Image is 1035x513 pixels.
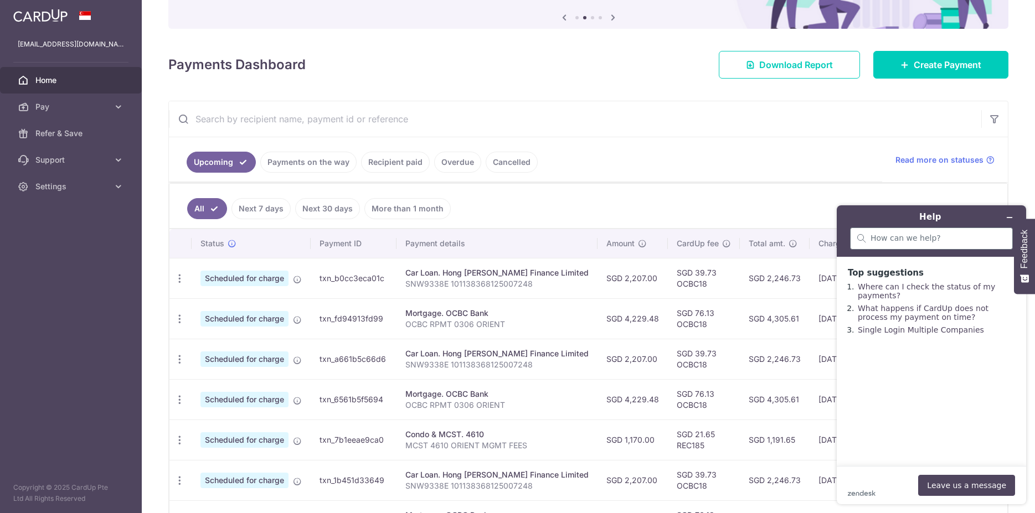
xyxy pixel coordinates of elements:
[13,9,68,22] img: CardUp
[1019,230,1029,268] span: Feedback
[200,271,289,286] span: Scheduled for charge
[200,392,289,407] span: Scheduled for charge
[668,298,740,339] td: SGD 76.13 OCBC18
[895,154,983,165] span: Read more on statuses
[405,319,589,330] p: OCBC RPMT 0306 ORIENT
[405,469,589,480] div: Car Loan. Hong [PERSON_NAME] Finance Limited
[740,419,810,460] td: SGD 1,191.65
[311,379,397,419] td: txn_6561b5f5694
[405,359,589,370] p: SNW9338E 101138368125007248
[668,379,740,419] td: SGD 76.13 OCBC18
[35,101,109,112] span: Pay
[311,460,397,500] td: txn_1b451d33649
[405,400,589,411] p: OCBC RPMT 0306 ORIENT
[598,339,668,379] td: SGD 2,207.00
[598,258,668,298] td: SGD 2,207.00
[810,339,885,379] td: [DATE]
[606,238,635,249] span: Amount
[35,75,109,86] span: Home
[740,298,810,339] td: SGD 4,305.61
[598,379,668,419] td: SGD 4,229.48
[200,311,289,327] span: Scheduled for charge
[405,429,589,440] div: Condo & MCST. 4610
[200,351,289,367] span: Scheduled for charge
[35,128,109,139] span: Refer & Save
[740,339,810,379] td: SGD 2,246.73
[187,198,227,219] a: All
[749,238,785,249] span: Total amt.
[311,339,397,379] td: txn_a661b5c66d6
[231,198,291,219] a: Next 7 days
[434,152,481,173] a: Overdue
[311,298,397,339] td: txn_fd94913fd99
[668,258,740,298] td: SGD 39.73 OCBC18
[187,152,256,173] a: Upcoming
[25,8,47,18] span: Help
[200,238,224,249] span: Status
[1014,219,1035,294] button: Feedback - Show survey
[598,460,668,500] td: SGD 2,207.00
[719,51,860,79] a: Download Report
[200,432,289,448] span: Scheduled for charge
[895,154,995,165] a: Read more on statuses
[759,58,833,71] span: Download Report
[668,339,740,379] td: SGD 39.73 OCBC18
[740,379,810,419] td: SGD 4,305.61
[35,154,109,165] span: Support
[35,181,109,192] span: Settings
[405,278,589,289] p: SNW9338E 101138368125007248
[405,308,589,319] div: Mortgage. OCBC Bank
[598,419,668,460] td: SGD 1,170.00
[914,58,981,71] span: Create Payment
[668,460,740,500] td: SGD 39.73 OCBC18
[295,198,360,219] a: Next 30 days
[260,152,357,173] a: Payments on the way
[18,39,124,50] p: [EMAIL_ADDRESS][DOMAIN_NAME]
[668,419,740,460] td: SGD 21.65 REC185
[740,258,810,298] td: SGD 2,246.73
[405,388,589,400] div: Mortgage. OCBC Bank
[677,238,719,249] span: CardUp fee
[810,379,885,419] td: [DATE]
[405,480,589,491] p: SNW9338E 101138368125007248
[200,473,289,488] span: Scheduled for charge
[486,152,538,173] a: Cancelled
[361,152,430,173] a: Recipient paid
[810,460,885,500] td: [DATE]
[364,198,451,219] a: More than 1 month
[168,55,306,75] h4: Payments Dashboard
[311,258,397,298] td: txn_b0cc3eca01c
[311,229,397,258] th: Payment ID
[405,267,589,278] div: Car Loan. Hong [PERSON_NAME] Finance Limited
[810,419,885,460] td: [DATE]
[405,440,589,451] p: MCST 4610 ORIENT MGMT FEES
[397,229,598,258] th: Payment details
[405,348,589,359] div: Car Loan. Hong [PERSON_NAME] Finance Limited
[740,460,810,500] td: SGD 2,246.73
[818,238,864,249] span: Charge date
[311,419,397,460] td: txn_7b1eeae9ca0
[810,298,885,339] td: [DATE]
[828,196,1035,513] iframe: Find more information here
[598,298,668,339] td: SGD 4,229.48
[873,51,1008,79] a: Create Payment
[169,101,981,137] input: Search by recipient name, payment id or reference
[810,258,885,298] td: [DATE]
